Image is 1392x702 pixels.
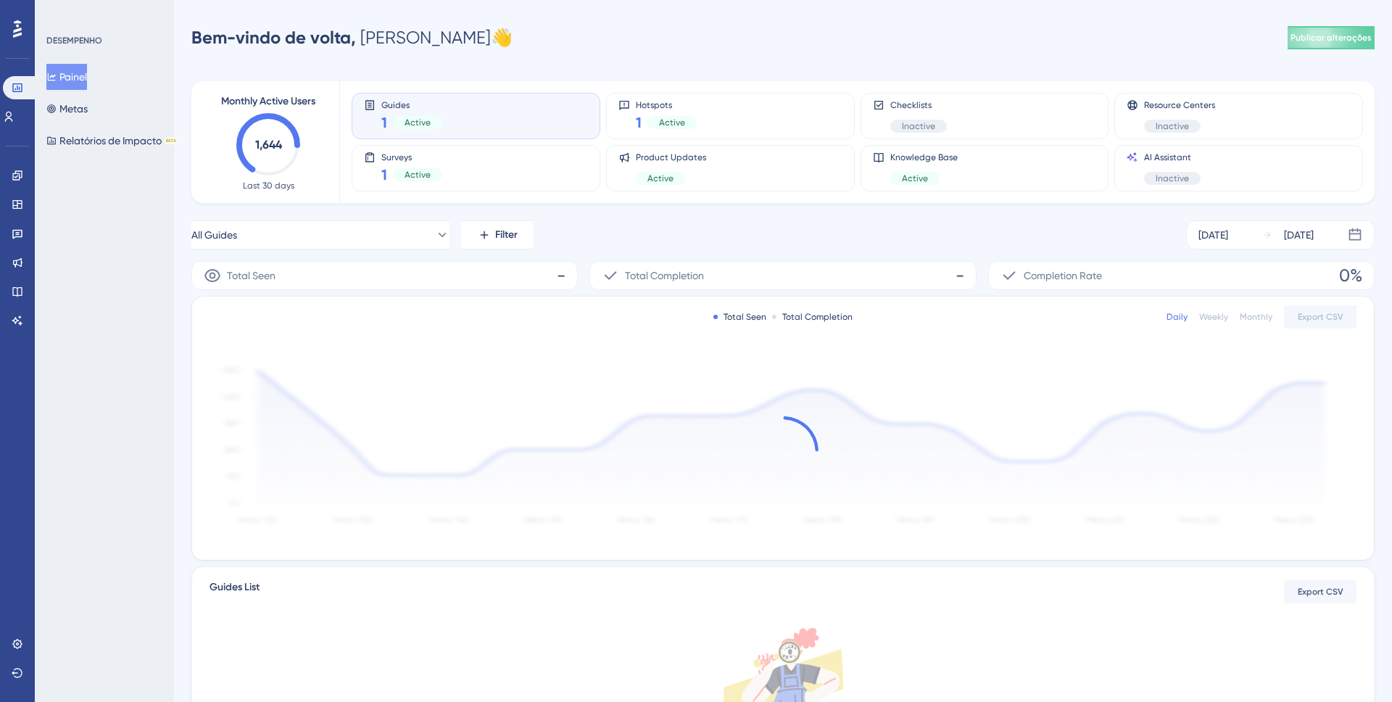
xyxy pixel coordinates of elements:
[1144,152,1201,163] span: AI Assistant
[1167,311,1188,323] div: Daily
[166,138,176,143] font: BETA
[1284,226,1314,244] div: [DATE]
[210,579,260,605] span: Guides List
[1298,586,1343,598] span: Export CSV
[1156,173,1189,184] span: Inactive
[1156,120,1189,132] span: Inactive
[890,152,958,163] span: Knowledge Base
[625,267,704,284] span: Total Completion
[191,226,237,244] span: All Guides
[636,99,697,110] span: Hotspots
[191,220,449,249] button: All Guides
[659,117,685,128] span: Active
[243,180,294,191] span: Last 30 days
[1284,305,1356,329] button: Export CSV
[890,99,947,111] span: Checklists
[46,64,87,90] button: Painel
[46,36,102,46] font: DESEMPENHO
[381,99,442,110] span: Guides
[1284,580,1356,603] button: Export CSV
[381,165,387,185] span: 1
[636,152,706,163] span: Product Updates
[59,135,162,146] font: Relatórios de Impacto
[46,96,88,122] button: Metas
[405,169,431,181] span: Active
[1024,267,1102,284] span: Completion Rate
[491,28,513,48] font: 👋
[1199,311,1228,323] div: Weekly
[636,112,642,133] span: 1
[221,93,315,110] span: Monthly Active Users
[381,112,387,133] span: 1
[1240,311,1272,323] div: Monthly
[557,264,565,287] span: -
[1339,264,1362,287] span: 0%
[59,71,87,83] font: Painel
[381,152,442,162] span: Surveys
[772,311,853,323] div: Total Completion
[461,220,534,249] button: Filter
[902,120,935,132] span: Inactive
[902,173,928,184] span: Active
[1288,26,1375,49] button: Publicar alterações
[495,226,518,244] span: Filter
[1290,33,1372,43] font: Publicar alterações
[227,267,275,284] span: Total Seen
[360,28,491,48] font: [PERSON_NAME]
[1298,311,1343,323] span: Export CSV
[191,27,356,48] font: Bem-vindo de volta,
[1198,226,1228,244] div: [DATE]
[713,311,766,323] div: Total Seen
[956,264,964,287] span: -
[46,128,178,154] button: Relatórios de ImpactoBETA
[59,103,88,115] font: Metas
[647,173,674,184] span: Active
[255,138,283,152] text: 1,644
[405,117,431,128] span: Active
[1144,99,1215,111] span: Resource Centers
